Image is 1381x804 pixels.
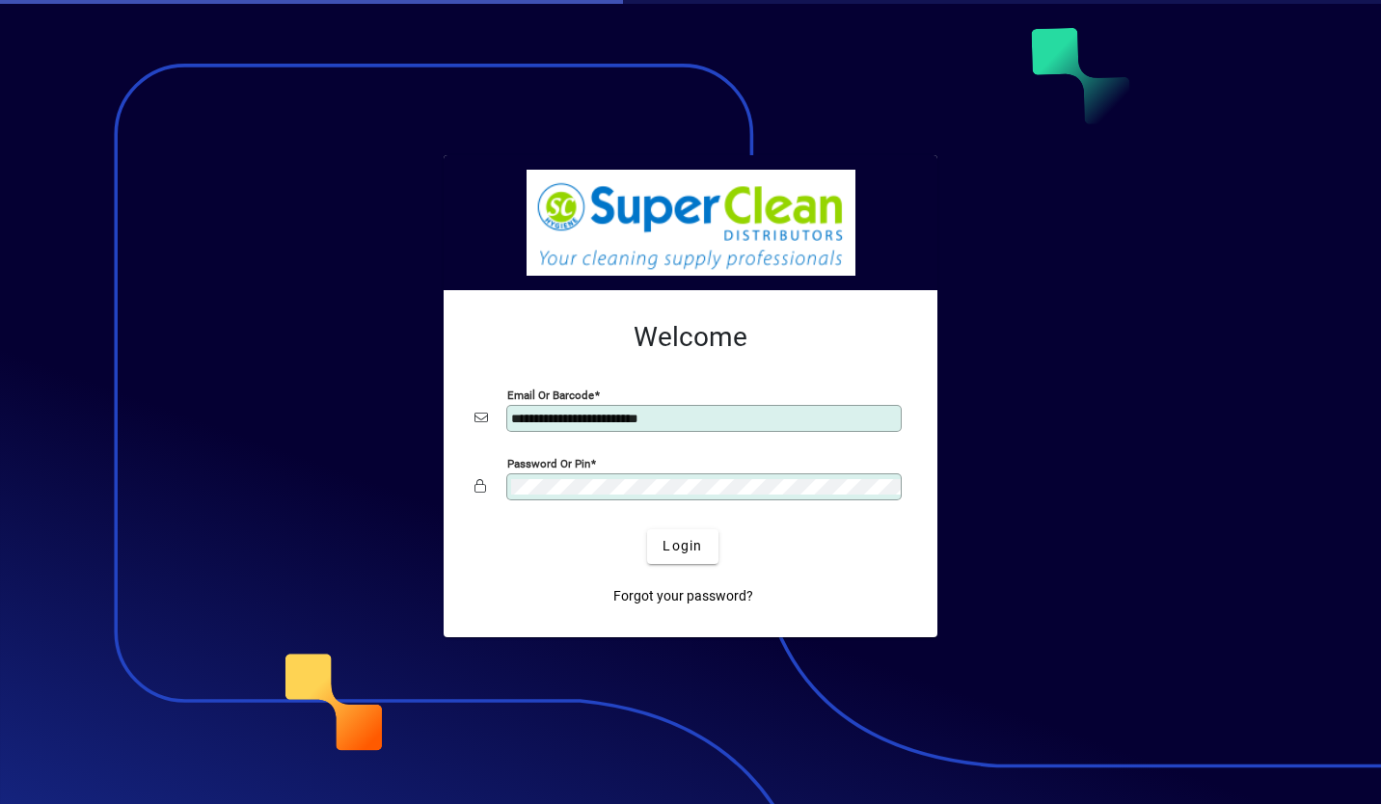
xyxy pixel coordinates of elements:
mat-label: Password or Pin [507,456,590,469]
mat-label: Email or Barcode [507,388,594,401]
a: Forgot your password? [606,579,761,614]
button: Login [647,529,718,564]
span: Login [663,536,702,556]
h2: Welcome [474,321,907,354]
span: Forgot your password? [613,586,753,606]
